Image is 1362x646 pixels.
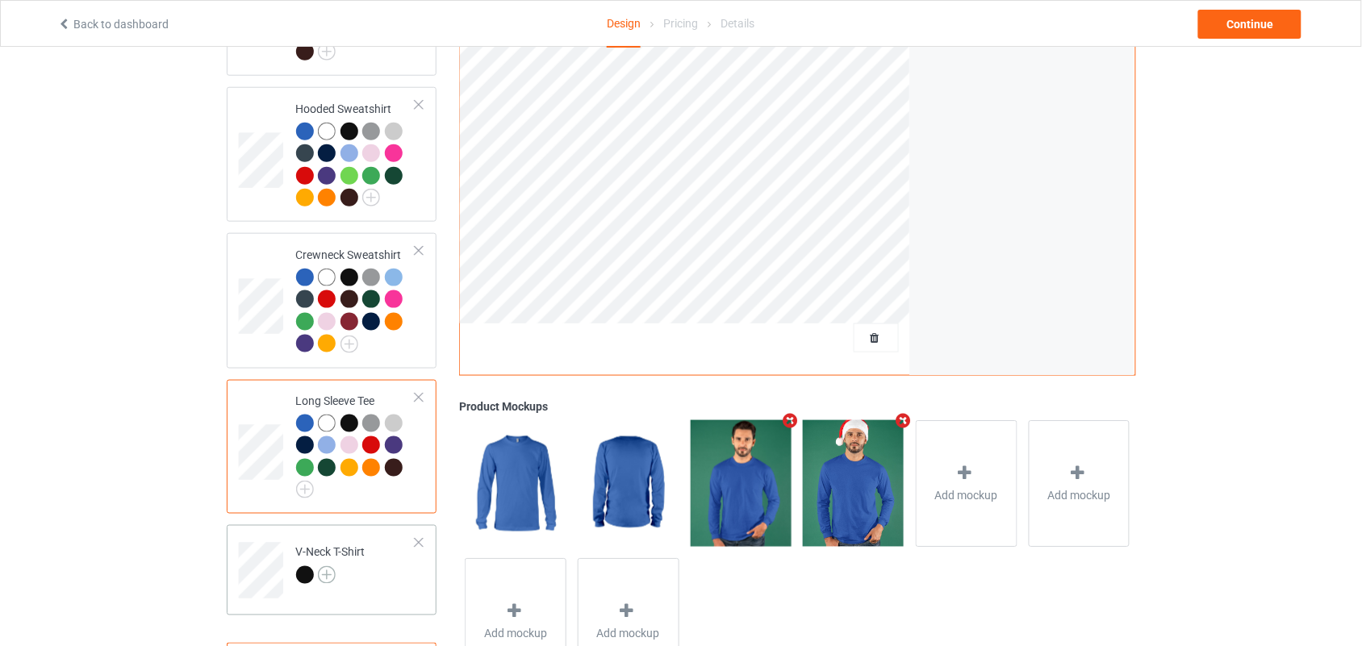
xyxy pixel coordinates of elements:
div: Pricing [663,1,698,46]
div: Continue [1198,10,1301,39]
img: regular.jpg [803,420,904,546]
div: Hooded Sweatshirt [227,87,437,222]
img: svg+xml;base64,PD94bWwgdmVyc2lvbj0iMS4wIiBlbmNvZGluZz0iVVRGLTgiPz4KPHN2ZyB3aWR0aD0iMjJweCIgaGVpZ2... [296,481,314,498]
div: Long Sleeve Tee [227,380,437,515]
div: Add mockup [916,420,1017,547]
img: regular.jpg [578,420,679,546]
div: V-Neck T-Shirt [296,544,366,583]
div: Hooded Sweatshirt [296,101,416,206]
span: Add mockup [935,487,998,503]
div: Product Mockups [459,398,1135,415]
span: Add mockup [597,625,660,641]
div: Crewneck Sweatshirt [296,247,416,352]
img: svg+xml;base64,PD94bWwgdmVyc2lvbj0iMS4wIiBlbmNvZGluZz0iVVRGLTgiPz4KPHN2ZyB3aWR0aD0iMjJweCIgaGVpZ2... [318,43,336,60]
i: Remove mockup [780,412,800,429]
div: V-Neck T-Shirt [227,525,437,615]
div: Details [721,1,755,46]
img: svg+xml;base64,PD94bWwgdmVyc2lvbj0iMS4wIiBlbmNvZGluZz0iVVRGLTgiPz4KPHN2ZyB3aWR0aD0iMjJweCIgaGVpZ2... [340,336,358,353]
div: Design [607,1,641,48]
img: regular.jpg [691,420,792,546]
div: Long Sleeve Tee [296,393,416,494]
span: Add mockup [484,625,547,641]
a: Back to dashboard [57,18,169,31]
span: Add mockup [1048,487,1111,503]
img: svg+xml;base64,PD94bWwgdmVyc2lvbj0iMS4wIiBlbmNvZGluZz0iVVRGLTgiPz4KPHN2ZyB3aWR0aD0iMjJweCIgaGVpZ2... [362,189,380,206]
img: svg+xml;base64,PD94bWwgdmVyc2lvbj0iMS4wIiBlbmNvZGluZz0iVVRGLTgiPz4KPHN2ZyB3aWR0aD0iMjJweCIgaGVpZ2... [318,566,336,584]
div: Add mockup [1029,420,1130,547]
img: regular.jpg [465,420,566,546]
div: Crewneck Sweatshirt [227,233,437,368]
i: Remove mockup [893,412,913,429]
